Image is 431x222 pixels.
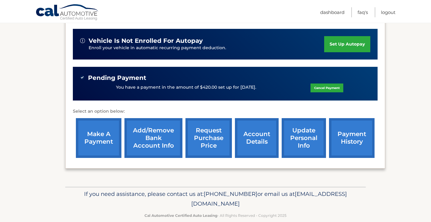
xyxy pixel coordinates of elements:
span: [PHONE_NUMBER] [204,190,257,197]
a: Add/Remove bank account info [124,118,182,158]
a: make a payment [76,118,121,158]
a: set up autopay [324,36,370,52]
a: FAQ's [358,7,368,17]
a: request purchase price [185,118,232,158]
p: You have a payment in the amount of $420.00 set up for [DATE]. [116,84,256,91]
p: Select an option below: [73,108,378,115]
strong: Cal Automotive Certified Auto Leasing [144,213,217,218]
a: Logout [381,7,395,17]
p: If you need assistance, please contact us at: or email us at [69,189,362,209]
a: account details [235,118,279,158]
img: alert-white.svg [80,38,85,43]
a: update personal info [282,118,326,158]
a: Cancel Payment [311,84,343,92]
span: vehicle is not enrolled for autopay [89,37,203,45]
a: Cal Automotive [36,4,99,22]
p: Enroll your vehicle in automatic recurring payment deduction. [89,45,324,51]
a: payment history [329,118,375,158]
span: Pending Payment [88,74,146,82]
img: check-green.svg [80,75,84,80]
a: Dashboard [320,7,344,17]
p: - All Rights Reserved - Copyright 2025 [69,212,362,219]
